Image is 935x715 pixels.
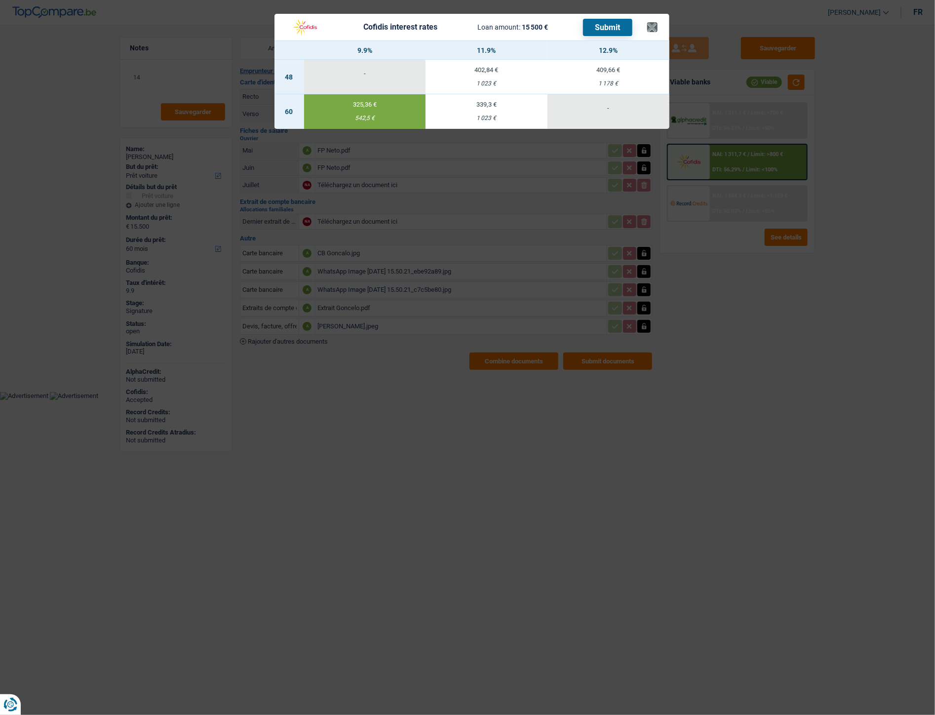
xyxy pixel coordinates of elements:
[304,41,426,60] th: 9.9%
[522,23,548,31] span: 15 500 €
[304,115,426,121] div: 542,5 €
[274,94,304,129] td: 60
[426,80,547,87] div: 1 023 €
[547,105,669,111] div: -
[426,41,547,60] th: 11.9%
[426,67,547,73] div: 402,84 €
[363,23,437,31] div: Cofidis interest rates
[583,19,632,36] button: Submit
[477,23,520,31] span: Loan amount:
[547,67,669,73] div: 409,66 €
[274,60,304,94] td: 48
[286,18,324,37] img: Cofidis
[426,101,547,108] div: 339,3 €
[547,80,669,87] div: 1 178 €
[547,41,669,60] th: 12.9%
[304,70,426,77] div: -
[647,22,658,32] button: ×
[304,101,426,108] div: 325,36 €
[426,115,547,121] div: 1 023 €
